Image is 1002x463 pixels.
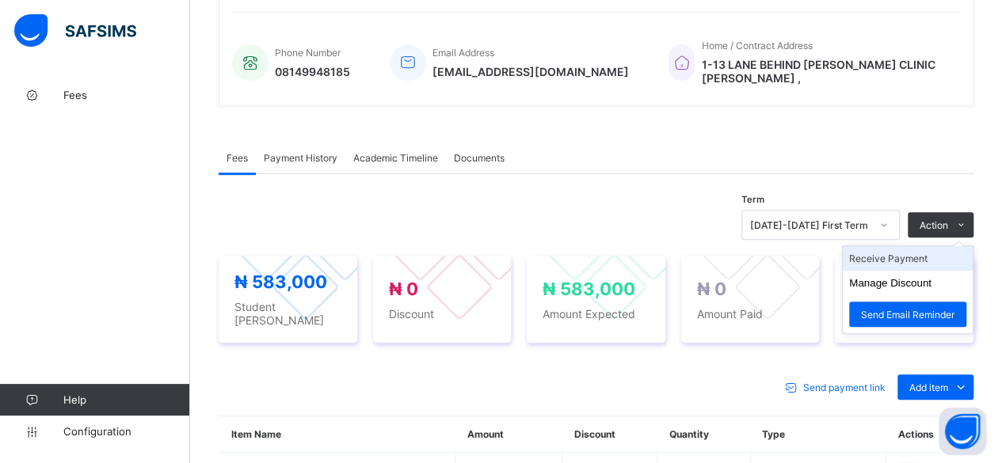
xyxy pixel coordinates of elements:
li: dropdown-list-item-text-1 [843,271,973,295]
span: Payment History [264,152,337,164]
span: Documents [454,152,505,164]
th: Type [750,416,886,453]
span: Amount Paid [697,307,804,321]
th: Amount [455,416,562,453]
span: Action [920,219,948,231]
span: Add item [909,381,948,393]
span: ₦ 0 [697,279,726,299]
span: ₦ 583,000 [234,271,327,292]
span: Fees [227,152,248,164]
img: safsims [14,14,136,47]
li: dropdown-list-item-text-0 [843,246,973,271]
span: Phone Number [275,47,341,59]
span: Configuration [63,425,189,438]
span: 08149948185 [275,65,350,78]
span: Help [63,393,189,406]
th: Item Name [219,416,455,453]
span: ₦ 583,000 [543,279,635,299]
span: Student [PERSON_NAME] [234,300,341,327]
th: Discount [562,416,657,453]
span: [EMAIL_ADDRESS][DOMAIN_NAME] [432,65,629,78]
span: Discount [389,307,496,321]
span: Send Email Reminder [861,309,954,321]
button: Manage Discount [849,277,932,289]
span: Send payment link [803,381,886,393]
span: Email Address [432,47,494,59]
div: [DATE]-[DATE] First Term [750,219,871,231]
li: dropdown-list-item-text-2 [843,295,973,333]
span: Amount Expected [543,307,650,321]
th: Quantity [657,416,750,453]
span: Term [741,194,764,205]
span: Home / Contract Address [701,40,812,51]
span: Fees [63,89,190,101]
span: Academic Timeline [353,152,438,164]
span: ₦ 0 [389,279,418,299]
th: Actions [886,416,973,453]
button: Open asap [939,408,986,455]
span: 1-13 LANE BEHIND [PERSON_NAME] CLINIC [PERSON_NAME] , [701,58,944,85]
